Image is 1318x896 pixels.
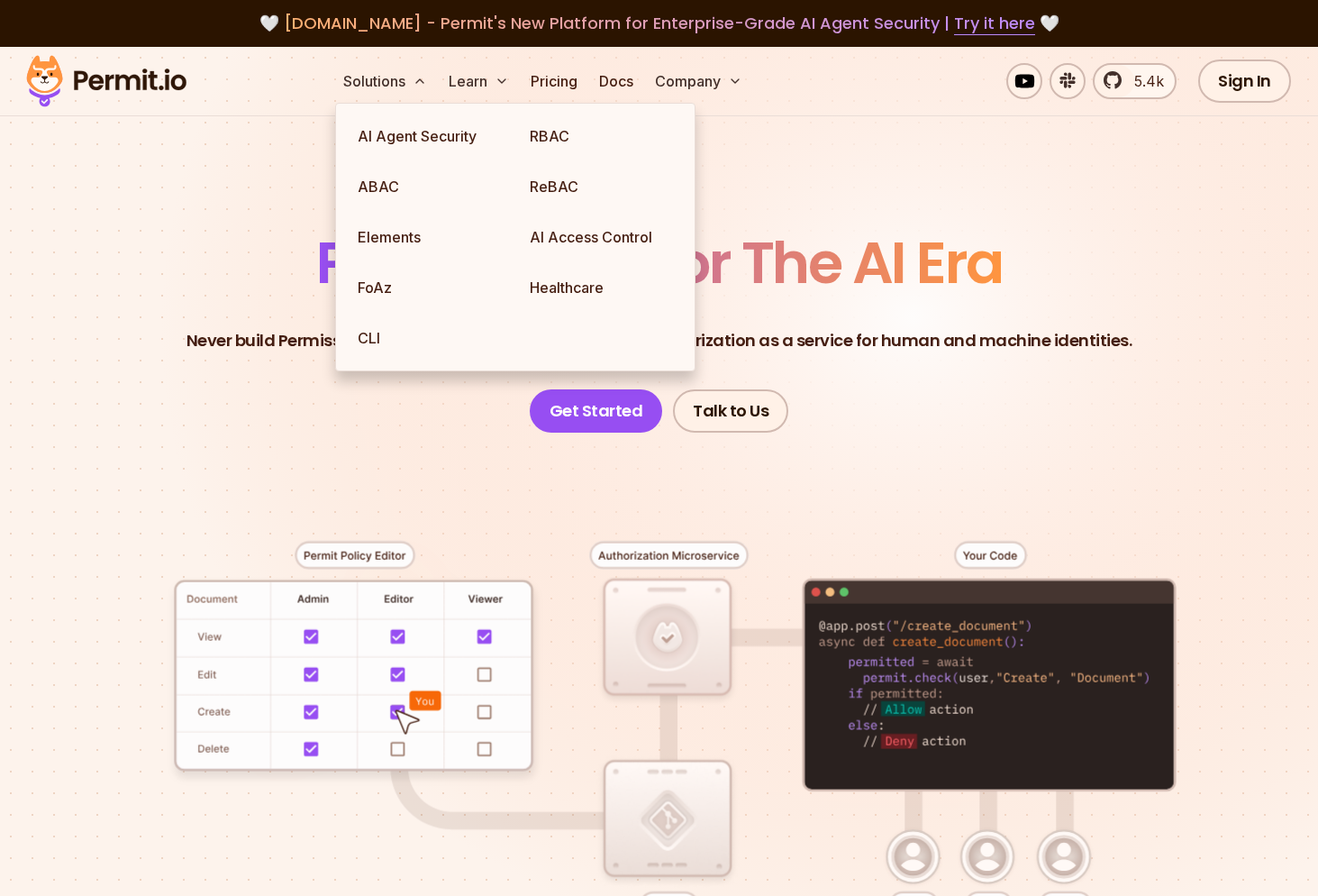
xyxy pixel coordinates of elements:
[343,111,515,161] a: AI Agent Security
[673,389,788,433] a: Talk to Us
[523,63,585,99] a: Pricing
[648,63,750,99] button: Company
[1093,63,1177,99] a: 5.4k
[316,223,1003,303] span: Permissions for The AI Era
[186,328,1132,353] p: Never build Permissions again. Zero-latency fine-grained authorization as a service for human and...
[515,161,687,212] a: ReBAC
[336,63,434,99] button: Solutions
[1198,59,1291,103] a: Sign In
[1123,70,1164,92] span: 5.4k
[530,389,663,433] a: Get Started
[343,212,515,262] a: Elements
[284,12,1035,34] span: [DOMAIN_NAME] - Permit's New Platform for Enterprise-Grade AI Agent Security |
[515,262,687,313] a: Healthcare
[441,63,516,99] button: Learn
[343,313,515,363] a: CLI
[515,212,687,262] a: AI Access Control
[592,63,641,99] a: Docs
[954,12,1035,35] a: Try it here
[515,111,687,161] a: RBAC
[343,262,515,313] a: FoAz
[18,50,195,112] img: Permit logo
[343,161,515,212] a: ABAC
[43,11,1275,36] div: 🤍 🤍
